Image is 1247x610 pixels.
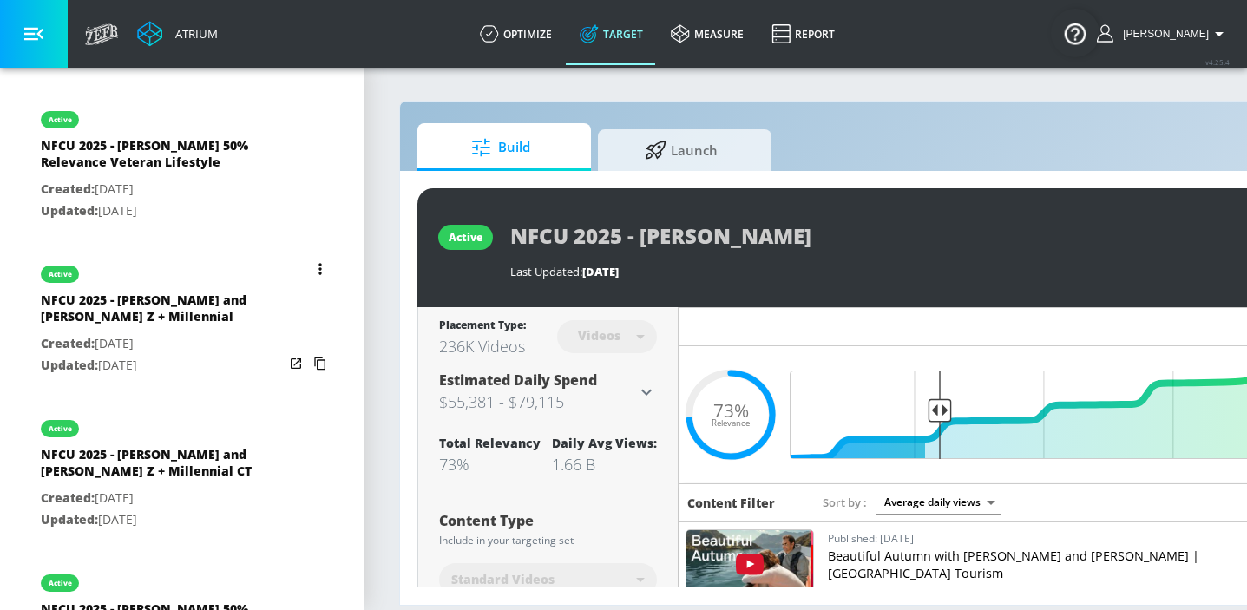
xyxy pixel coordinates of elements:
[615,129,747,171] span: Launch
[28,248,337,389] div: activeNFCU 2025 - [PERSON_NAME] and [PERSON_NAME] Z + MillennialCreated:[DATE]Updated:[DATE]
[137,21,218,47] a: Atrium
[552,435,657,451] div: Daily Avg Views:
[713,401,749,419] span: 73%
[823,495,867,510] span: Sort by
[687,495,775,511] h6: Content Filter
[41,333,284,355] p: [DATE]
[569,328,629,343] div: Videos
[582,264,619,279] span: [DATE]
[41,179,284,200] p: [DATE]
[49,270,72,279] div: active
[435,127,567,168] span: Build
[439,514,657,528] div: Content Type
[657,3,758,65] a: measure
[439,535,657,546] div: Include in your targeting set
[712,419,750,428] span: Relevance
[686,530,813,603] img: 1Kzf9YZkXSc
[439,371,597,390] span: Estimated Daily Spend
[28,403,337,543] div: activeNFCU 2025 - [PERSON_NAME] and [PERSON_NAME] Z + Millennial CTCreated:[DATE]Updated:[DATE]
[41,488,284,509] p: [DATE]
[49,579,72,587] div: active
[439,336,526,357] div: 236K Videos
[1205,57,1230,67] span: v 4.25.4
[439,435,541,451] div: Total Relevancy
[168,26,218,42] div: Atrium
[1051,9,1099,57] button: Open Resource Center
[49,115,72,124] div: active
[1116,28,1209,40] span: login as: kacey.labar@zefr.com
[41,200,284,222] p: [DATE]
[41,489,95,506] span: Created:
[41,292,284,333] div: NFCU 2025 - [PERSON_NAME] and [PERSON_NAME] Z + Millennial
[284,351,308,376] button: Open in new window
[49,424,72,433] div: active
[41,446,284,488] div: NFCU 2025 - [PERSON_NAME] and [PERSON_NAME] Z + Millennial CT
[876,490,1001,514] div: Average daily views
[41,511,98,528] span: Updated:
[552,454,657,475] div: 1.66 B
[439,390,636,414] h3: $55,381 - $79,115
[41,335,95,351] span: Created:
[439,318,526,336] div: Placement Type:
[451,571,555,588] span: Standard Videos
[41,180,95,197] span: Created:
[41,509,284,531] p: [DATE]
[466,3,566,65] a: optimize
[41,202,98,219] span: Updated:
[28,94,337,234] div: activeNFCU 2025 - [PERSON_NAME] 50% Relevance Veteran LifestyleCreated:[DATE]Updated:[DATE]
[41,137,284,179] div: NFCU 2025 - [PERSON_NAME] 50% Relevance Veteran Lifestyle
[449,230,482,245] div: active
[439,454,541,475] div: 73%
[566,3,657,65] a: Target
[308,351,332,376] button: Copy Targeting Set Link
[41,357,98,373] span: Updated:
[41,355,284,377] p: [DATE]
[1097,23,1230,44] button: [PERSON_NAME]
[439,371,657,414] div: Estimated Daily Spend$55,381 - $79,115
[758,3,849,65] a: Report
